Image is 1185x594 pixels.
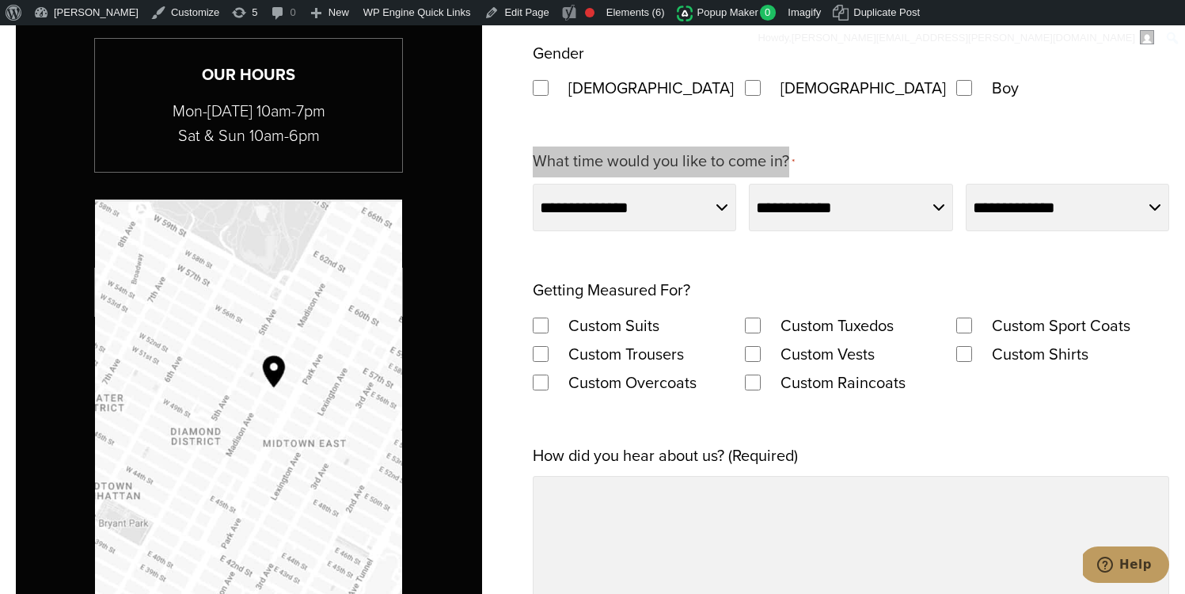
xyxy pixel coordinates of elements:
[533,147,795,177] label: What time would you like to come in?
[752,25,1160,51] a: Howdy,
[1083,546,1169,586] iframe: Opens a widget where you can chat to one of our agents
[976,74,1035,102] label: Boy
[533,276,690,304] legend: Getting Measured For?
[553,368,712,397] label: Custom Overcoats
[95,99,402,148] p: Mon-[DATE] 10am-7pm Sat & Sun 10am-6pm
[533,39,584,67] legend: Gender
[976,311,1146,340] label: Custom Sport Coats
[792,32,1135,44] span: [PERSON_NAME][EMAIL_ADDRESS][PERSON_NAME][DOMAIN_NAME]
[976,340,1104,368] label: Custom Shirts
[553,74,739,102] label: [DEMOGRAPHIC_DATA]
[765,340,891,368] label: Custom Vests
[553,311,675,340] label: Custom Suits
[765,368,921,397] label: Custom Raincoats
[95,63,402,87] h3: Our Hours
[765,311,910,340] label: Custom Tuxedos
[533,441,798,470] label: How did you hear about us? (Required)
[585,8,594,17] div: Focus keyphrase not set
[553,340,700,368] label: Custom Trousers
[760,5,777,21] span: 0
[765,74,951,102] label: [DEMOGRAPHIC_DATA]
